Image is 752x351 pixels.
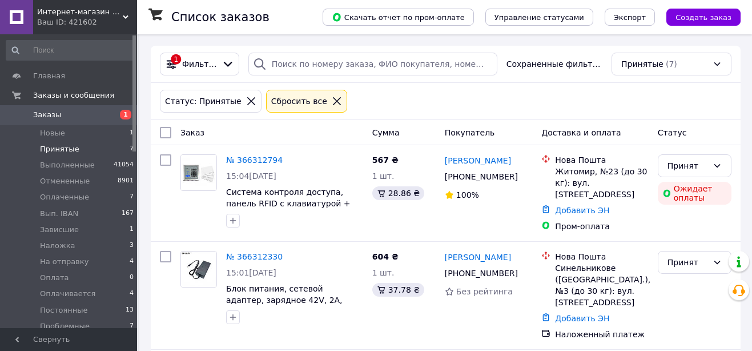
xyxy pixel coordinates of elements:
span: Проблемные [40,321,90,332]
span: Выполненные [40,160,95,170]
span: 1 шт. [372,171,395,181]
span: Принятые [621,58,663,70]
span: 3 [130,241,134,251]
div: Ваш ID: 421602 [37,17,137,27]
span: (7) [666,59,677,69]
span: Заказы и сообщения [33,90,114,101]
img: Фото товару [181,252,216,287]
span: 1 [130,225,134,235]
span: 7 [130,192,134,202]
span: 41054 [114,160,134,170]
span: Экспорт [614,13,646,22]
div: Житомир, №23 (до 30 кг): вул. [STREET_ADDRESS] [555,166,648,200]
span: Создать заказ [675,13,731,22]
span: 13 [126,305,134,316]
button: Создать заказ [666,9,741,26]
span: 1 [120,110,131,119]
span: 4 [130,257,134,267]
span: На отправку [40,257,89,267]
img: Фото товару [181,155,216,190]
div: Сбросить все [269,95,329,107]
span: 1 [130,128,134,138]
span: Оплачивается [40,289,95,299]
a: Добавить ЭН [555,314,609,323]
div: Статус: Принятые [163,95,244,107]
span: 4 [130,289,134,299]
div: 37.78 ₴ [372,283,424,297]
span: Наложка [40,241,75,251]
div: Принят [667,256,708,269]
span: 167 [122,209,134,219]
a: Блок питания, сетевой адаптер, зарядное 42V, 2A, dc5521 [226,284,343,316]
span: Новые [40,128,65,138]
a: [PERSON_NAME] [445,252,511,263]
a: Добавить ЭН [555,206,609,215]
span: Заказы [33,110,61,120]
div: [PHONE_NUMBER] [443,169,520,185]
div: Пром-оплата [555,221,648,232]
span: Фильтры [182,58,217,70]
span: Главная [33,71,65,81]
input: Поиск [6,40,135,61]
span: Вып. IBAN [40,209,78,219]
span: Сохраненные фильтры: [506,58,602,70]
a: Фото товару [180,251,217,288]
span: Постоянные [40,305,87,316]
span: Статус [658,128,687,137]
span: Без рейтинга [456,287,513,296]
span: 8901 [118,176,134,186]
span: Покупатель [445,128,495,137]
span: 0 [130,273,134,283]
span: Принятые [40,144,79,154]
span: Интернет-магазин Co-Di [37,7,123,17]
span: Оплата [40,273,69,283]
a: [PERSON_NAME] [445,155,511,166]
div: Нова Пошта [555,154,648,166]
button: Экспорт [605,9,655,26]
span: 604 ₴ [372,252,399,261]
a: Фото товару [180,154,217,191]
div: 28.86 ₴ [372,186,424,200]
a: Создать заказ [655,12,741,21]
span: 15:04[DATE] [226,171,276,181]
span: 7 [130,144,134,154]
button: Управление статусами [485,9,593,26]
span: Заказ [180,128,204,137]
div: Наложенный платеж [555,329,648,340]
a: Система контроля доступа, панель RFID с клавиатурой + 10 карт [226,188,351,220]
span: Доставка и оплата [541,128,621,137]
span: 1 шт. [372,268,395,277]
div: Принят [667,159,708,172]
div: Нова Пошта [555,251,648,262]
span: Управление статусами [494,13,584,22]
span: 567 ₴ [372,155,399,165]
span: Оплаченные [40,192,89,202]
h1: Список заказов [171,10,270,24]
a: № 366312330 [226,252,283,261]
span: Отмененные [40,176,90,186]
span: Сумма [372,128,400,137]
span: Скачать отчет по пром-оплате [332,12,465,22]
span: Зависшие [40,225,79,235]
span: 15:01[DATE] [226,268,276,277]
div: Синельникове ([GEOGRAPHIC_DATA].), №3 (до 30 кг): вул. [STREET_ADDRESS] [555,262,648,308]
div: [PHONE_NUMBER] [443,265,520,281]
a: № 366312794 [226,155,283,165]
span: 100% [456,190,479,200]
input: Поиск по номеру заказа, ФИО покупателя, номеру телефона, Email, номеру накладной [248,53,497,75]
div: Ожидает оплаты [658,182,731,205]
span: 7 [130,321,134,332]
button: Скачать отчет по пром-оплате [323,9,474,26]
